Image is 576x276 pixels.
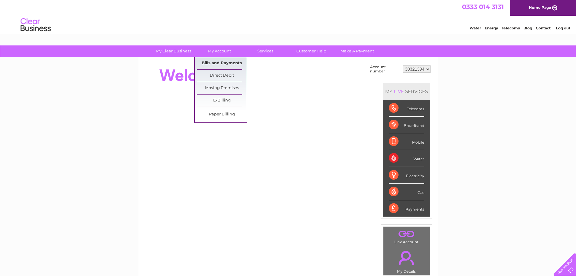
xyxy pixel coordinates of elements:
td: Link Account [383,227,430,246]
div: Gas [389,184,424,200]
img: logo.png [20,16,51,34]
div: Broadband [389,117,424,133]
a: Services [240,45,290,57]
a: Bills and Payments [197,57,247,69]
a: Blog [523,26,532,30]
td: Account number [369,63,402,75]
a: My Clear Business [148,45,198,57]
a: Paper Billing [197,108,247,121]
a: Telecoms [502,26,520,30]
div: Electricity [389,167,424,184]
a: Log out [556,26,570,30]
a: Direct Debit [197,70,247,82]
a: Water [470,26,481,30]
div: Payments [389,200,424,217]
div: Water [389,150,424,167]
a: Make A Payment [332,45,382,57]
div: Mobile [389,133,424,150]
td: My Details [383,246,430,275]
a: My Account [194,45,244,57]
a: Contact [536,26,551,30]
a: 0333 014 3131 [462,3,504,11]
a: . [385,247,428,268]
div: LIVE [392,88,405,94]
a: Moving Premises [197,82,247,94]
a: . [385,228,428,239]
a: Customer Help [286,45,336,57]
a: Energy [485,26,498,30]
div: MY SERVICES [383,83,430,100]
div: Clear Business is a trading name of Verastar Limited (registered in [GEOGRAPHIC_DATA] No. 3667643... [145,3,431,29]
div: Telecoms [389,100,424,117]
a: E-Billing [197,95,247,107]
